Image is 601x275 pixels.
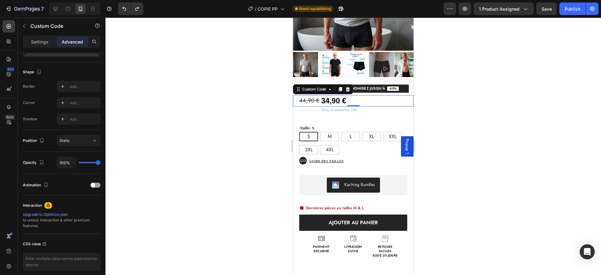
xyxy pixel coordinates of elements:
div: Animation [23,181,50,189]
div: Add... [69,117,99,122]
div: Undo/Redo [118,3,143,15]
span: / [255,6,256,12]
div: to unlock Interaction & other premium features. [23,212,100,229]
div: Publish [565,6,580,12]
span: Save [542,6,552,12]
div: Open Intercom Messenger [580,244,595,259]
button: Save [536,3,557,15]
button: 7 [3,3,47,15]
div: Add... [69,84,99,90]
div: Add... [69,100,99,106]
p: Custom Code [30,22,84,30]
span: COPIE PP [258,6,278,12]
div: Shadow [23,116,37,122]
div: CSS class [23,241,47,247]
div: Corner [23,100,35,106]
div: Interaction [23,203,42,208]
div: Position [23,137,46,145]
iframe: Design area [293,18,414,275]
span: Need republishing [299,6,331,12]
span: 1 product assigned [479,6,520,12]
div: Opacity [23,158,45,167]
p: 7 [41,5,44,13]
p: Settings [31,39,49,45]
button: 1 product assigned [474,3,534,15]
div: Upgrade to Optimize plan [23,212,100,217]
div: Border [23,84,35,89]
input: Auto [57,157,76,168]
div: Shape [23,68,43,76]
button: Publish [559,3,586,15]
div: 450 [6,67,15,72]
span: Static [59,138,70,143]
p: Advanced [62,39,83,45]
button: Static [57,135,100,146]
div: Beta [5,115,15,120]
